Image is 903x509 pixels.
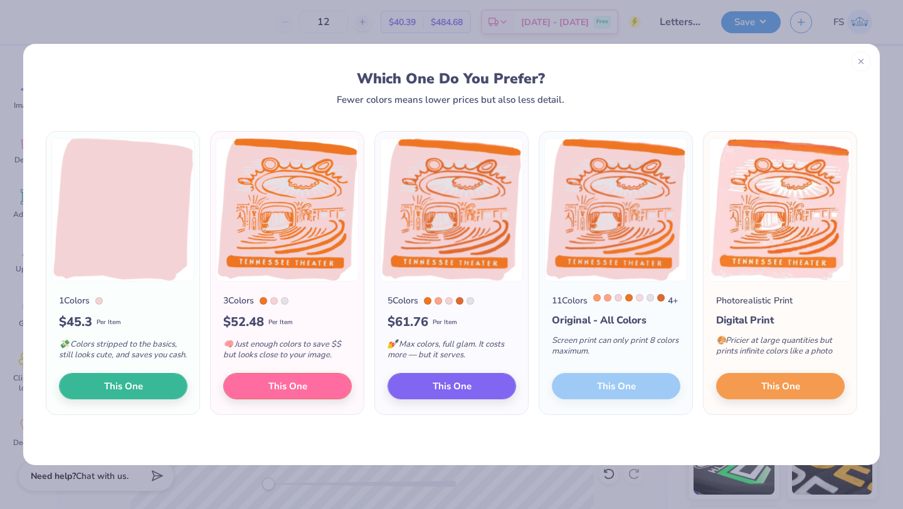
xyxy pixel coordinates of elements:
div: 1 Colors [59,294,90,307]
div: 698 C [445,297,453,305]
button: This One [223,373,352,399]
span: Per Item [268,318,293,327]
div: Original - All Colors [552,313,680,328]
div: Which One Do You Prefer? [58,70,845,87]
div: Max colors, full glam. It costs more — but it serves. [388,332,516,373]
div: 4 + [593,294,678,307]
img: 5 color option [380,138,523,281]
div: Photorealistic Print [716,294,793,307]
div: Screen print can only print 8 colors maximum. [552,328,680,369]
div: Colors stripped to the basics, still looks cute, and saves you cash. [59,332,187,373]
img: 11 color option [544,138,687,281]
div: 158 C [424,297,431,305]
div: 5 Colors [388,294,418,307]
div: 7578 C [456,297,463,305]
div: Digital Print [716,313,845,328]
div: Fewer colors means lower prices but also less detail. [337,95,564,105]
span: Per Item [97,318,121,327]
div: 663 C [281,297,288,305]
div: 698 C [270,297,278,305]
div: 163 C [593,294,601,302]
div: 698 C [615,294,622,302]
span: $ 52.48 [223,313,264,332]
span: 💸 [59,338,69,350]
span: 💅 [388,338,398,350]
div: Pricier at large quantities but prints infinite colors like a photo [716,328,845,369]
img: 1 color option [51,138,194,281]
button: This One [59,373,187,399]
div: 663 C [467,297,474,305]
div: 3 Colors [223,294,254,307]
div: 663 C [647,294,654,302]
div: 1625 C [604,294,611,302]
button: This One [716,373,845,399]
div: 1625 C [435,297,442,305]
span: 🎨 [716,335,726,346]
div: Just enough colors to save $$ but looks close to your image. [223,332,352,373]
button: This One [388,373,516,399]
div: 158 C [625,294,633,302]
span: $ 45.3 [59,313,92,332]
span: This One [433,379,472,394]
div: 158 C [260,297,267,305]
span: This One [104,379,143,394]
span: This One [761,379,800,394]
div: 11 Colors [552,294,588,307]
div: 705 C [636,294,643,302]
span: This One [268,379,307,394]
span: Per Item [433,318,457,327]
img: 3 color option [216,138,359,281]
img: Photorealistic preview [709,138,852,281]
span: $ 61.76 [388,313,428,332]
span: 🧠 [223,338,233,350]
div: 7578 C [657,294,665,302]
div: 698 C [95,297,103,305]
